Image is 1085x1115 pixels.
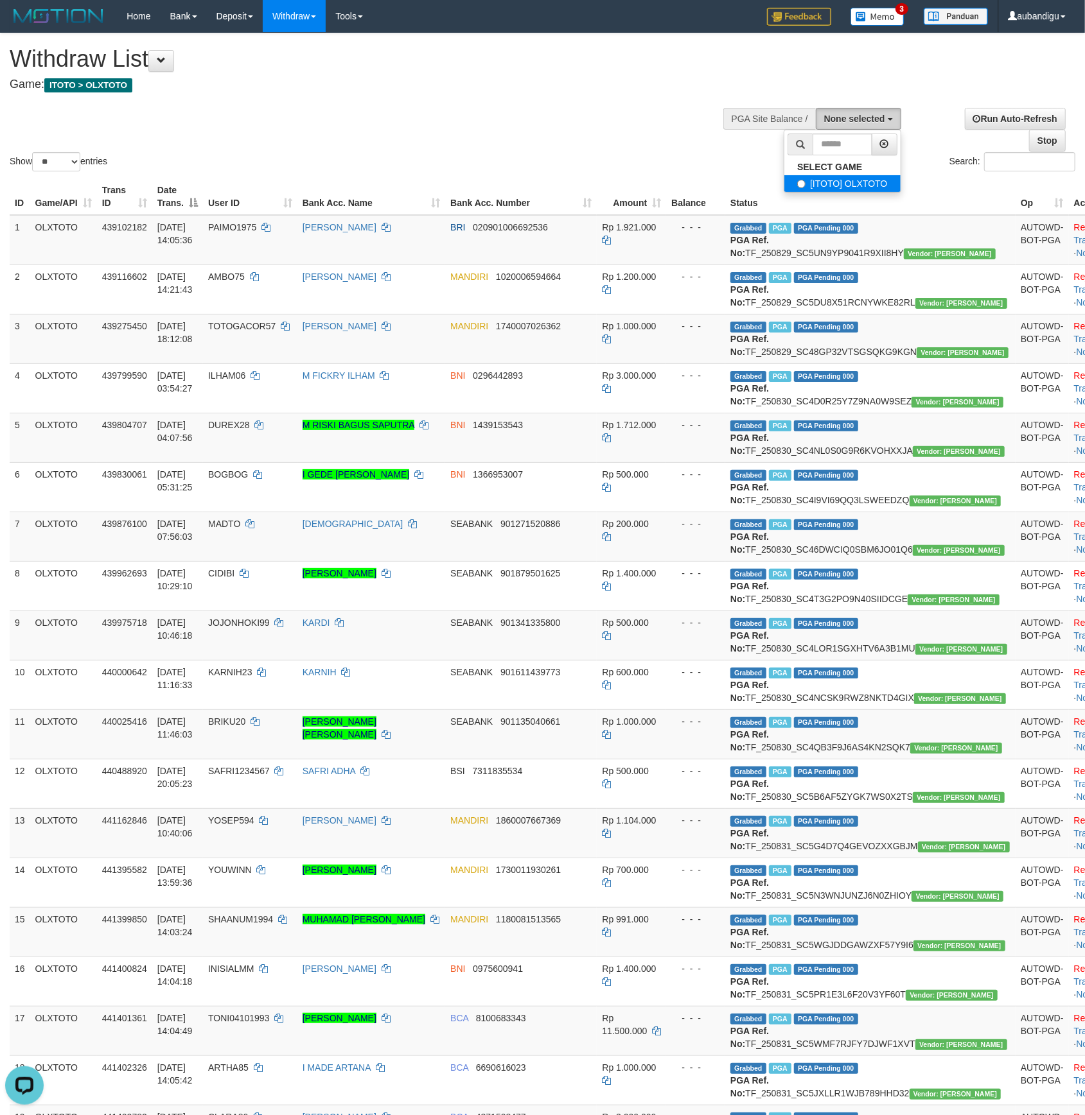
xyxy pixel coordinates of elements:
span: Vendor URL: https://secure4.1velocity.biz [917,347,1009,358]
span: Grabbed [730,322,766,333]
div: - - - [671,270,720,283]
td: TF_250829_SC5DU8X51RCNYWKE82RL [725,264,1016,314]
span: DUREX28 [208,420,250,430]
div: - - - [671,863,720,876]
td: 12 [10,759,30,808]
th: Game/API: activate to sort column ascending [30,178,97,215]
span: Copy 1020006594664 to clipboard [496,272,561,282]
span: PGA Pending [794,420,858,431]
span: [DATE] 03:54:27 [157,370,193,393]
img: panduan.png [924,8,988,25]
td: AUTOWD-BOT-PGA [1016,561,1069,610]
td: OLXTOTO [30,512,97,561]
span: BOGBOG [208,469,248,480]
span: Grabbed [730,766,766,777]
input: Search: [984,152,1075,171]
span: Grabbed [730,915,766,926]
span: Marked by aubbestuta [769,766,791,777]
span: Vendor URL: https://secure5.1velocity.biz [915,298,1007,309]
span: 440025416 [102,716,147,727]
span: 439876100 [102,519,147,529]
span: 439804707 [102,420,147,430]
td: 1 [10,215,30,265]
td: 11 [10,709,30,759]
span: 441399850 [102,914,147,924]
span: Vendor URL: https://secure4.1velocity.biz [910,496,1001,506]
a: [PERSON_NAME] [PERSON_NAME] [303,716,376,739]
span: 439275450 [102,321,147,331]
span: 440000642 [102,667,147,677]
span: [DATE] 04:07:56 [157,420,193,443]
td: OLXTOTO [30,610,97,660]
b: PGA Ref. No: [730,383,769,406]
span: Marked by aubferri [769,668,791,679]
td: TF_250831_SC5N3WNJUNZJ6N0ZHIOY [725,858,1016,907]
span: Marked by aubandrioPGA [769,865,791,876]
span: Marked by aubyenyen [769,470,791,481]
td: OLXTOTO [30,956,97,1006]
th: ID [10,178,30,215]
span: Vendor URL: https://secure5.1velocity.biz [913,792,1005,803]
td: OLXTOTO [30,660,97,709]
img: Button%20Memo.svg [851,8,904,26]
span: Marked by aubyenyen [769,371,791,382]
span: 439830061 [102,469,147,480]
span: Grabbed [730,717,766,728]
td: TF_250830_SC4D0R25Y7Z9NA0W9SEZ [725,363,1016,413]
span: PGA Pending [794,470,858,481]
a: [PERSON_NAME] [303,964,376,974]
div: - - - [671,666,720,679]
span: INISIALMM [208,964,254,974]
td: OLXTOTO [30,363,97,413]
b: PGA Ref. No: [730,482,769,505]
b: PGA Ref. No: [730,581,769,604]
span: Grabbed [730,371,766,382]
span: [DATE] 14:05:36 [157,222,193,245]
span: [DATE] 13:59:36 [157,865,193,888]
span: PGA Pending [794,766,858,777]
div: - - - [671,567,720,580]
div: PGA Site Balance / [723,108,816,130]
a: KARDI [303,618,330,628]
a: [PERSON_NAME] [303,865,376,875]
td: TF_250829_SC48GP32VTSGSQKG9KGN [725,314,1016,363]
a: SELECT GAME [784,159,900,175]
span: 439799590 [102,370,147,381]
td: TF_250830_SC4I9VI69QQ3LSWEEDZQ [725,462,1016,512]
th: Bank Acc. Name: activate to sort column ascending [297,178,445,215]
span: Copy 1730011930261 to clipboard [496,865,561,875]
th: Status [725,178,1016,215]
td: OLXTOTO [30,759,97,808]
b: PGA Ref. No: [730,729,769,752]
span: Vendor URL: https://secure4.1velocity.biz [913,446,1005,457]
span: BNI [450,964,465,974]
td: 16 [10,956,30,1006]
td: OLXTOTO [30,808,97,858]
span: Vendor URL: https://secure4.1velocity.biz [915,644,1007,655]
div: - - - [671,320,720,333]
span: 440488920 [102,766,147,776]
td: 15 [10,907,30,956]
span: 439962693 [102,568,147,578]
a: Run Auto-Refresh [965,108,1066,130]
div: - - - [671,765,720,777]
td: AUTOWD-BOT-PGA [1016,363,1069,413]
span: Vendor URL: https://secure5.1velocity.biz [904,248,996,259]
span: MANDIRI [450,865,488,875]
h4: Game: [10,78,710,91]
span: Rp 700.000 [602,865,648,875]
span: Grabbed [730,420,766,431]
span: Copy 1439153543 to clipboard [473,420,523,430]
span: Grabbed [730,816,766,827]
td: OLXTOTO [30,907,97,956]
span: Rp 500.000 [602,469,648,480]
button: Open LiveChat chat widget [5,5,44,44]
label: [ITOTO] OLXTOTO [784,175,900,192]
span: Vendor URL: https://secure5.1velocity.biz [918,842,1010,852]
th: Date Trans.: activate to sort column descending [152,178,203,215]
span: SEABANK [450,716,493,727]
span: PGA Pending [794,816,858,827]
span: PGA Pending [794,322,858,333]
td: TF_250830_SC5B6AF5ZYGK7WS0X2TS [725,759,1016,808]
td: 3 [10,314,30,363]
